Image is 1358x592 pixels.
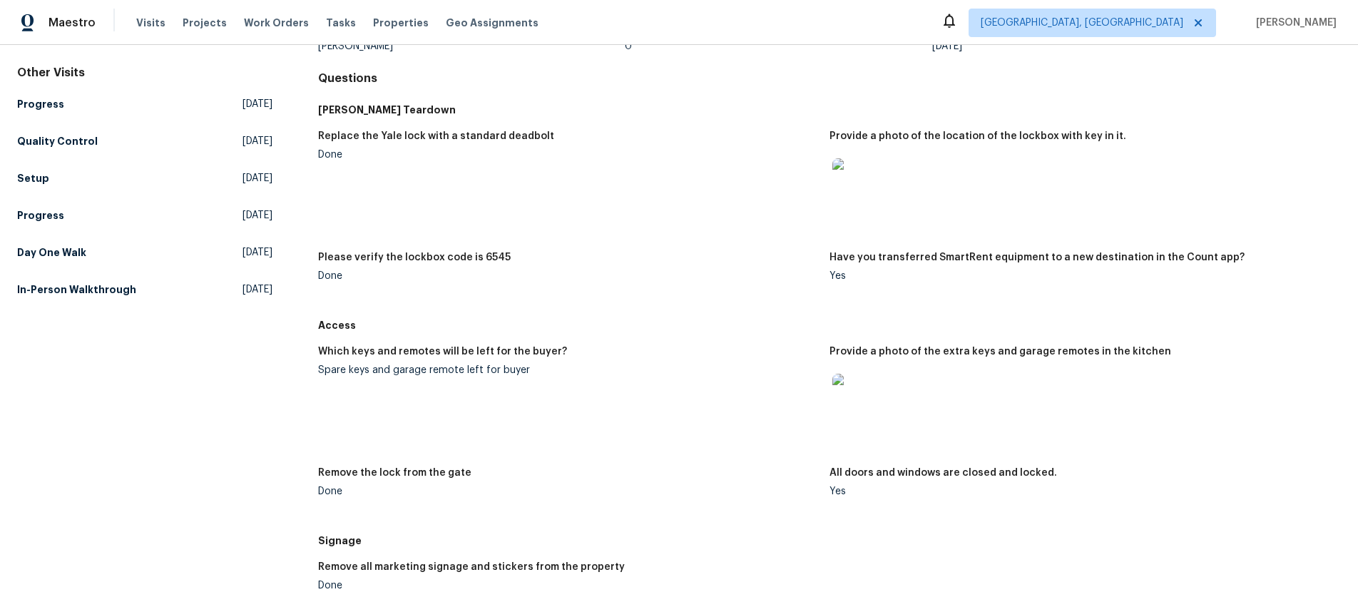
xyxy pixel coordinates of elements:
[318,150,818,160] div: Done
[829,131,1126,141] h5: Provide a photo of the location of the lockbox with key in it.
[17,134,98,148] h5: Quality Control
[17,203,272,228] a: Progress[DATE]
[17,245,86,260] h5: Day One Walk
[318,71,1341,86] h4: Questions
[829,347,1171,357] h5: Provide a photo of the extra keys and garage remotes in the kitchen
[17,165,272,191] a: Setup[DATE]
[17,91,272,117] a: Progress[DATE]
[1250,16,1337,30] span: [PERSON_NAME]
[17,128,272,154] a: Quality Control[DATE]
[17,240,272,265] a: Day One Walk[DATE]
[242,134,272,148] span: [DATE]
[318,581,818,591] div: Done
[183,16,227,30] span: Projects
[318,318,1341,332] h5: Access
[17,66,272,80] div: Other Visits
[981,16,1183,30] span: [GEOGRAPHIC_DATA], [GEOGRAPHIC_DATA]
[318,486,818,496] div: Done
[318,103,1341,117] h5: [PERSON_NAME] Teardown
[242,282,272,297] span: [DATE]
[446,16,538,30] span: Geo Assignments
[318,271,818,281] div: Done
[242,208,272,223] span: [DATE]
[318,347,567,357] h5: Which keys and remotes will be left for the buyer?
[318,365,818,375] div: Spare keys and garage remote left for buyer
[136,16,165,30] span: Visits
[242,97,272,111] span: [DATE]
[318,131,554,141] h5: Replace the Yale lock with a standard deadbolt
[932,41,1239,51] div: [DATE]
[373,16,429,30] span: Properties
[318,468,471,478] h5: Remove the lock from the gate
[318,252,511,262] h5: Please verify the lockbox code is 6545
[242,245,272,260] span: [DATE]
[829,271,1329,281] div: Yes
[48,16,96,30] span: Maestro
[625,41,931,51] div: 0
[17,171,49,185] h5: Setup
[318,41,625,51] div: [PERSON_NAME]
[244,16,309,30] span: Work Orders
[829,486,1329,496] div: Yes
[326,18,356,28] span: Tasks
[17,277,272,302] a: In-Person Walkthrough[DATE]
[242,171,272,185] span: [DATE]
[17,208,64,223] h5: Progress
[17,97,64,111] h5: Progress
[17,282,136,297] h5: In-Person Walkthrough
[318,562,625,572] h5: Remove all marketing signage and stickers from the property
[829,252,1245,262] h5: Have you transferred SmartRent equipment to a new destination in the Count app?
[318,534,1341,548] h5: Signage
[829,468,1057,478] h5: All doors and windows are closed and locked.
